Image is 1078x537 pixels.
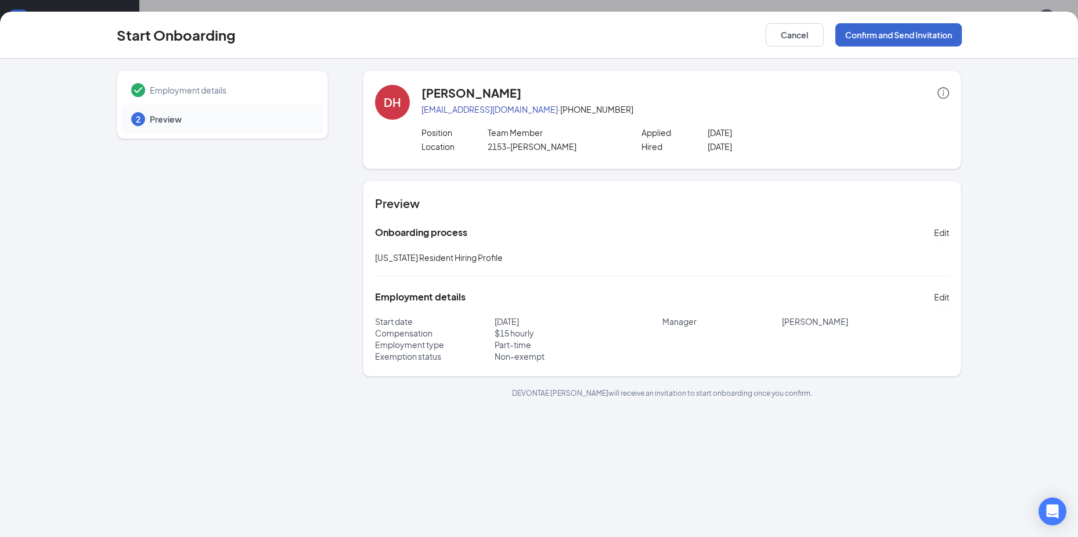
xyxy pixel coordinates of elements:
[421,127,488,138] p: Position
[934,291,949,303] span: Edit
[641,141,708,152] p: Hired
[375,226,467,239] h5: Onboarding process
[766,23,824,46] button: Cancel
[375,252,503,263] span: [US_STATE] Resident Hiring Profile
[375,350,495,362] p: Exemption status
[708,127,839,138] p: [DATE]
[495,339,662,350] p: Part-time
[375,339,495,350] p: Employment type
[495,350,662,362] p: Non-exempt
[375,327,495,339] p: Compensation
[495,327,662,339] p: $ 15 hourly
[835,23,962,46] button: Confirm and Send Invitation
[421,103,949,115] p: · [PHONE_NUMBER]
[708,141,839,152] p: [DATE]
[495,316,662,327] p: [DATE]
[488,127,619,138] p: Team Member
[662,316,782,327] p: Manager
[131,83,145,97] svg: Checkmark
[934,227,949,238] span: Edit
[375,316,495,327] p: Start date
[641,127,708,138] p: Applied
[375,195,949,212] h4: Preview
[934,223,949,242] button: Edit
[1039,497,1066,525] div: Open Intercom Messenger
[363,388,961,398] p: DEVONTAE [PERSON_NAME] will receive an invitation to start onboarding once you confirm.
[136,113,140,125] span: 2
[421,141,488,152] p: Location
[938,87,949,99] span: info-circle
[117,25,236,45] h3: Start Onboarding
[375,291,466,303] h5: Employment details
[421,85,521,101] h4: [PERSON_NAME]
[150,84,311,96] span: Employment details
[150,113,311,125] span: Preview
[782,316,950,327] p: [PERSON_NAME]
[384,94,401,110] div: DH
[488,141,619,152] p: 2153-[PERSON_NAME]
[934,288,949,306] button: Edit
[421,104,558,114] a: [EMAIL_ADDRESS][DOMAIN_NAME]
